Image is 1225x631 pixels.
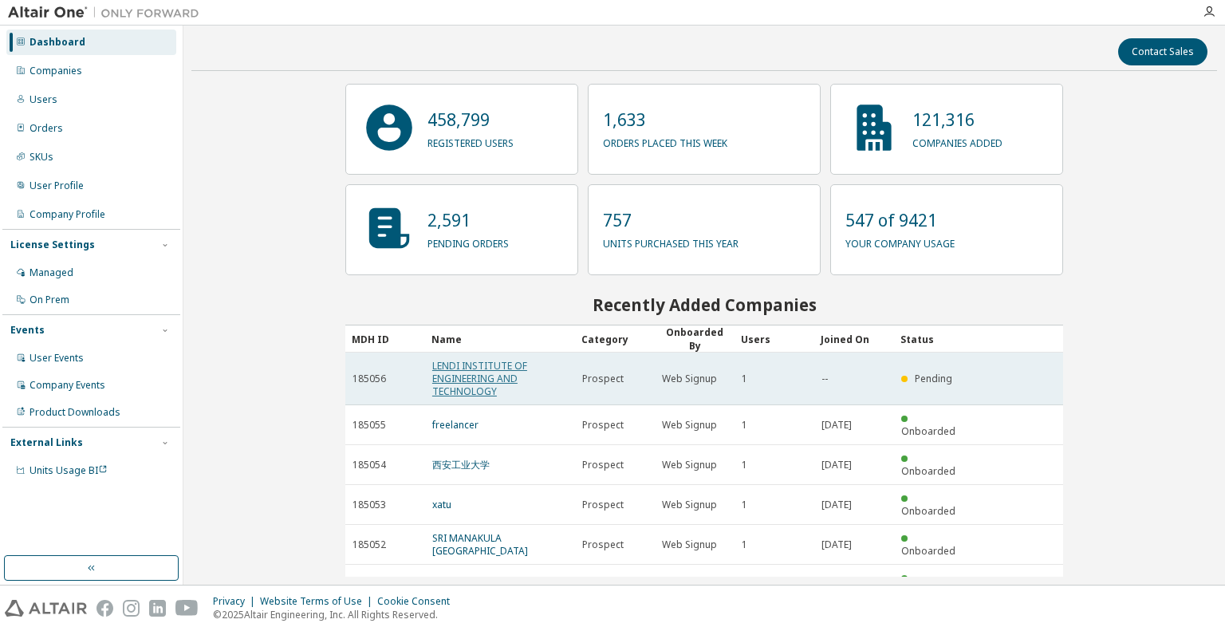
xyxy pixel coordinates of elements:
div: Users [30,93,57,106]
img: facebook.svg [97,600,113,617]
div: SKUs [30,151,53,164]
div: On Prem [30,294,69,306]
span: Web Signup [662,499,717,511]
div: Company Profile [30,208,105,221]
div: Joined On [821,326,888,352]
div: Cookie Consent [377,595,459,608]
span: Web Signup [662,373,717,385]
span: 1 [742,419,747,432]
img: linkedin.svg [149,600,166,617]
a: 西安工业大学 [432,458,490,471]
p: 547 of 9421 [845,208,955,232]
div: Orders [30,122,63,135]
span: 185052 [353,538,386,551]
span: Onboarded [901,424,955,438]
span: Onboarded [901,544,955,558]
p: 757 [603,208,739,232]
div: License Settings [10,239,95,251]
span: Prospect [582,459,624,471]
span: Web Signup [662,459,717,471]
span: -- [821,373,828,385]
span: 185055 [353,419,386,432]
p: your company usage [845,232,955,250]
span: Prospect [582,538,624,551]
p: 458,799 [427,108,514,132]
div: Category [581,326,648,352]
p: companies added [912,132,1002,150]
span: 1 [742,538,747,551]
p: 2,591 [427,208,509,232]
span: [DATE] [821,499,852,511]
span: 185053 [353,499,386,511]
span: 1 [742,373,747,385]
span: 1 [742,459,747,471]
span: Onboarded [901,504,955,518]
div: External Links [10,436,83,449]
span: Web Signup [662,419,717,432]
a: SRI MANAKULA [GEOGRAPHIC_DATA] [432,531,528,558]
div: Company Events [30,379,105,392]
a: freelancer [432,418,479,432]
p: registered users [427,132,514,150]
div: Companies [30,65,82,77]
div: Users [741,326,808,352]
a: xatu [432,498,451,511]
span: Pending [915,372,952,385]
div: Privacy [213,595,260,608]
div: Website Terms of Use [260,595,377,608]
img: youtube.svg [175,600,199,617]
p: pending orders [427,232,509,250]
span: [DATE] [821,419,852,432]
span: 185054 [353,459,386,471]
span: Prospect [582,499,624,511]
div: MDH ID [352,326,419,352]
span: Prospect [582,419,624,432]
p: 121,316 [912,108,1002,132]
div: Status [900,326,967,352]
p: units purchased this year [603,232,739,250]
p: © 2025 Altair Engineering, Inc. All Rights Reserved. [213,608,459,621]
div: Onboarded By [661,325,728,353]
span: Prospect [582,373,624,385]
span: Web Signup [662,538,717,551]
div: Managed [30,266,73,279]
div: User Events [30,352,84,365]
img: Altair One [8,5,207,21]
h2: Recently Added Companies [345,294,1063,315]
img: altair_logo.svg [5,600,87,617]
p: 1,633 [603,108,727,132]
span: 185056 [353,373,386,385]
div: Dashboard [30,36,85,49]
button: Contact Sales [1118,38,1207,65]
div: User Profile [30,179,84,192]
div: Name [431,326,569,352]
span: Units Usage BI [30,463,108,477]
div: Product Downloads [30,406,120,419]
a: LENDI INSTITUTE OF ENGINEERING AND TECHNOLOGY [432,359,527,398]
span: Onboarded [901,464,955,478]
span: [DATE] [821,538,852,551]
span: 1 [742,499,747,511]
img: instagram.svg [123,600,140,617]
div: Events [10,324,45,337]
span: [DATE] [821,459,852,471]
p: orders placed this week [603,132,727,150]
